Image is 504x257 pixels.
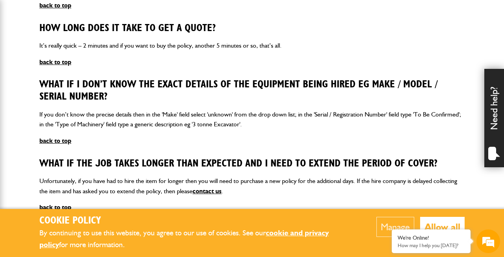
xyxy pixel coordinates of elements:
div: Need help? [484,69,504,167]
a: back to top [39,58,71,66]
p: By continuing to use this website, you agree to our use of cookies. See our for more information. [39,227,352,251]
p: If you don’t know the precise details then in the 'Make' field select 'unknown' from the drop dow... [39,109,465,129]
h3: How long does it take to get a quote? [39,22,465,35]
input: Enter your last name [10,73,144,90]
h3: What if I don’t know the exact details of the equipment being hired eg Make / Model / Serial Number? [39,79,465,103]
input: Enter your phone number [10,119,144,137]
a: back to top [39,2,71,9]
div: Chat with us now [41,44,132,54]
div: We're Online! [398,235,465,241]
a: back to top [39,203,71,211]
p: How may I help you today? [398,242,465,248]
a: back to top [39,137,71,144]
em: Start Chat [107,200,143,211]
img: d_20077148190_company_1631870298795_20077148190 [13,44,33,55]
input: Enter your email address [10,96,144,113]
h3: What if the job takes longer than expected and I need to extend the Period of Cover? [39,158,465,170]
p: It’s really quick – 2 minutes and if you want to buy the policy, another 5 minutes or so, that’s ... [39,41,465,51]
button: Manage [376,217,414,237]
p: Unfortunately, if you have had to hire the item for longer then you will need to purchase a new p... [39,176,465,196]
button: Allow all [420,217,465,237]
h2: Cookie Policy [39,215,352,227]
a: contact us [193,187,222,195]
div: Minimize live chat window [129,4,148,23]
textarea: Type your message and hit 'Enter' [10,142,144,193]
